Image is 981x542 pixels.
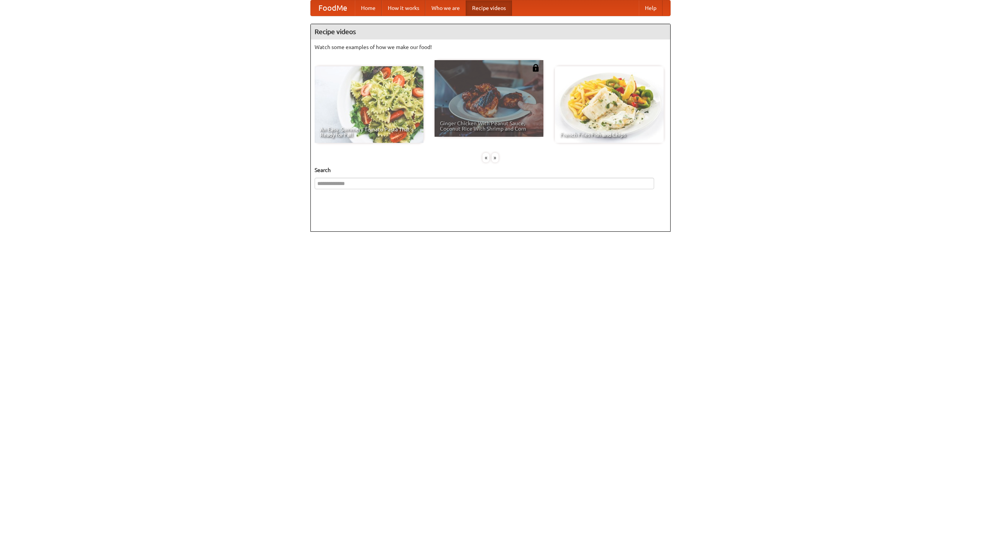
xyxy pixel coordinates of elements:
[315,166,666,174] h5: Search
[382,0,425,16] a: How it works
[355,0,382,16] a: Home
[311,0,355,16] a: FoodMe
[425,0,466,16] a: Who we are
[311,24,670,39] h4: Recipe videos
[555,66,664,143] a: French Fries Fish and Chips
[492,153,499,162] div: »
[315,43,666,51] p: Watch some examples of how we make our food!
[639,0,663,16] a: Help
[315,66,423,143] a: An Easy, Summery Tomato Pasta That's Ready for Fall
[532,64,540,72] img: 483408.png
[320,127,418,138] span: An Easy, Summery Tomato Pasta That's Ready for Fall
[482,153,489,162] div: «
[466,0,512,16] a: Recipe videos
[560,132,658,138] span: French Fries Fish and Chips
